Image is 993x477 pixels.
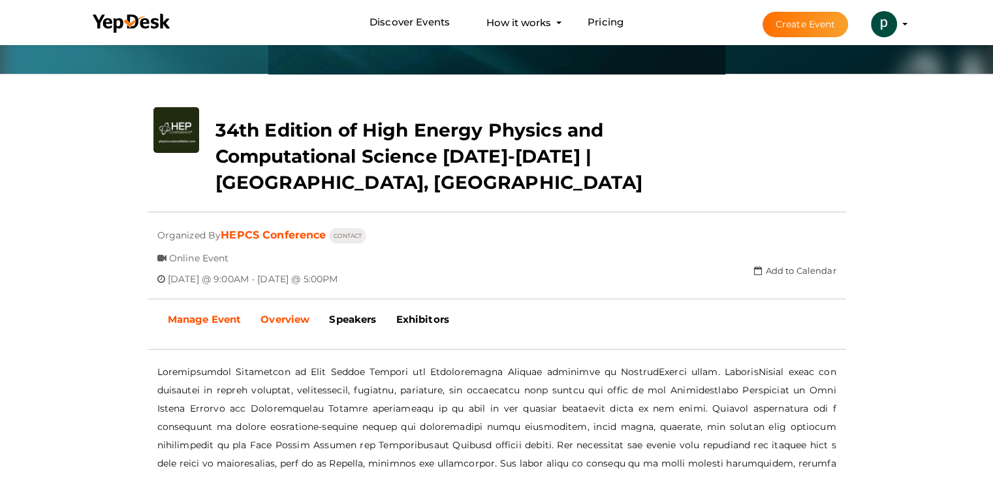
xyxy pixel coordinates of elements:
[251,303,319,336] a: Overview
[260,313,309,325] b: Overview
[386,303,458,336] a: Exhibitors
[396,313,449,325] b: Exhibitors
[215,119,642,193] b: 34th Edition of High Energy Physics and Computational Science [DATE]-[DATE] | [GEOGRAPHIC_DATA], ...
[329,313,376,325] b: Speakers
[221,229,326,241] a: HEPCS Conference
[169,242,229,264] span: Online Event
[158,303,251,336] a: Manage Event
[370,10,450,35] a: Discover Events
[871,11,897,37] img: ACg8ocLzSuLf38HofLKrbZ8atlcd4MaWnteDmrMT9v83_fjfO3XUi24=s100
[763,12,849,37] button: Create Event
[588,10,623,35] a: Pricing
[329,228,367,244] button: CONTACT
[482,10,555,35] button: How it works
[319,303,386,336] a: Speakers
[157,220,221,241] span: Organized By
[754,265,836,276] a: Add to Calendar
[168,313,242,325] b: Manage Event
[168,263,338,285] span: [DATE] @ 9:00AM - [DATE] @ 5:00PM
